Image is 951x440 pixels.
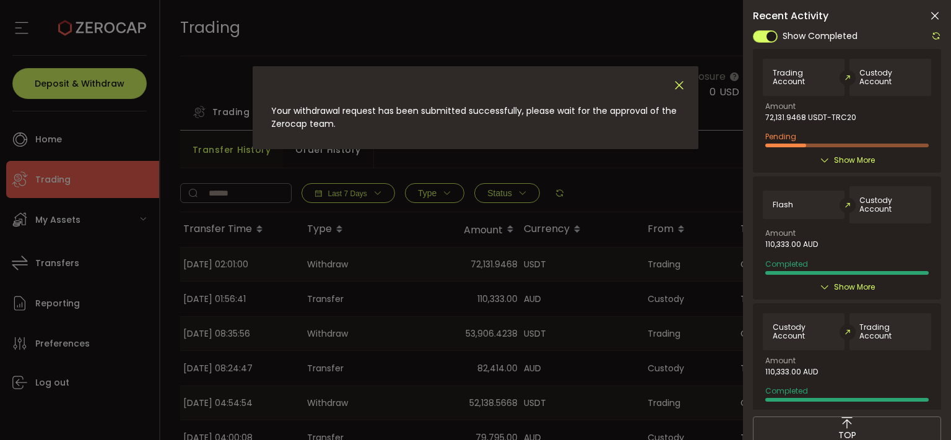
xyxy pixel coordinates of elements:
span: Show More [834,408,875,421]
span: Trading Account [859,323,921,340]
span: Custody Account [773,323,835,340]
button: Close [672,79,686,93]
span: Completed [765,259,808,269]
span: Trading Account [773,69,835,86]
iframe: Chat Widget [889,381,951,440]
span: 110,333.00 AUD [765,240,818,249]
span: Flash [773,201,793,209]
span: Show More [834,154,875,166]
span: Amount [765,230,796,237]
span: 110,333.00 AUD [765,368,818,376]
span: Show More [834,281,875,293]
span: Pending [765,131,796,142]
div: dialog [253,66,698,149]
span: Your withdrawal request has been submitted successfully, please wait for the approval of the Zero... [271,105,677,130]
span: Custody Account [859,69,921,86]
span: Amount [765,357,796,365]
span: 72,131.9468 USDT-TRC20 [765,113,856,122]
span: Custody Account [859,196,921,214]
span: Completed [765,386,808,396]
span: Recent Activity [753,11,828,21]
span: Show Completed [783,30,858,43]
span: Amount [765,103,796,110]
